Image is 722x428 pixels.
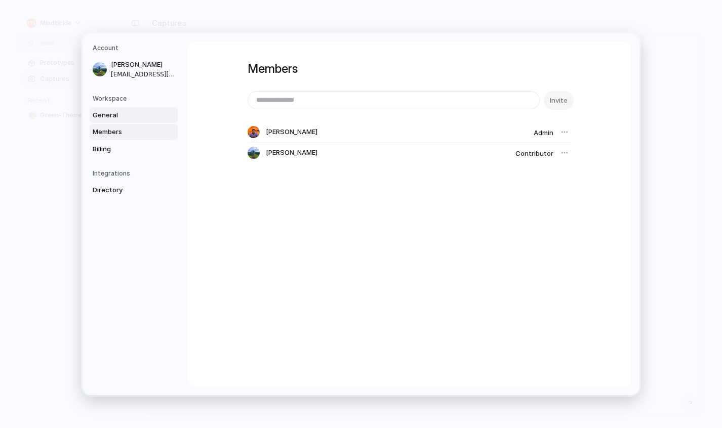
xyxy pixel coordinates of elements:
a: Members [90,124,178,140]
a: General [90,107,178,123]
span: Members [93,127,157,137]
span: [PERSON_NAME] [266,148,317,158]
span: Contributor [515,149,553,157]
span: General [93,110,157,120]
h1: Members [248,60,572,78]
span: [EMAIL_ADDRESS][DOMAIN_NAME] [111,69,176,78]
span: [PERSON_NAME] [266,127,317,137]
span: Admin [534,129,553,137]
a: [PERSON_NAME][EMAIL_ADDRESS][DOMAIN_NAME] [90,57,178,82]
span: [PERSON_NAME] [111,60,176,70]
h5: Account [93,44,178,53]
span: Billing [93,144,157,154]
h5: Integrations [93,169,178,178]
span: Directory [93,185,157,195]
a: Billing [90,141,178,157]
h5: Workspace [93,94,178,103]
a: Directory [90,182,178,198]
